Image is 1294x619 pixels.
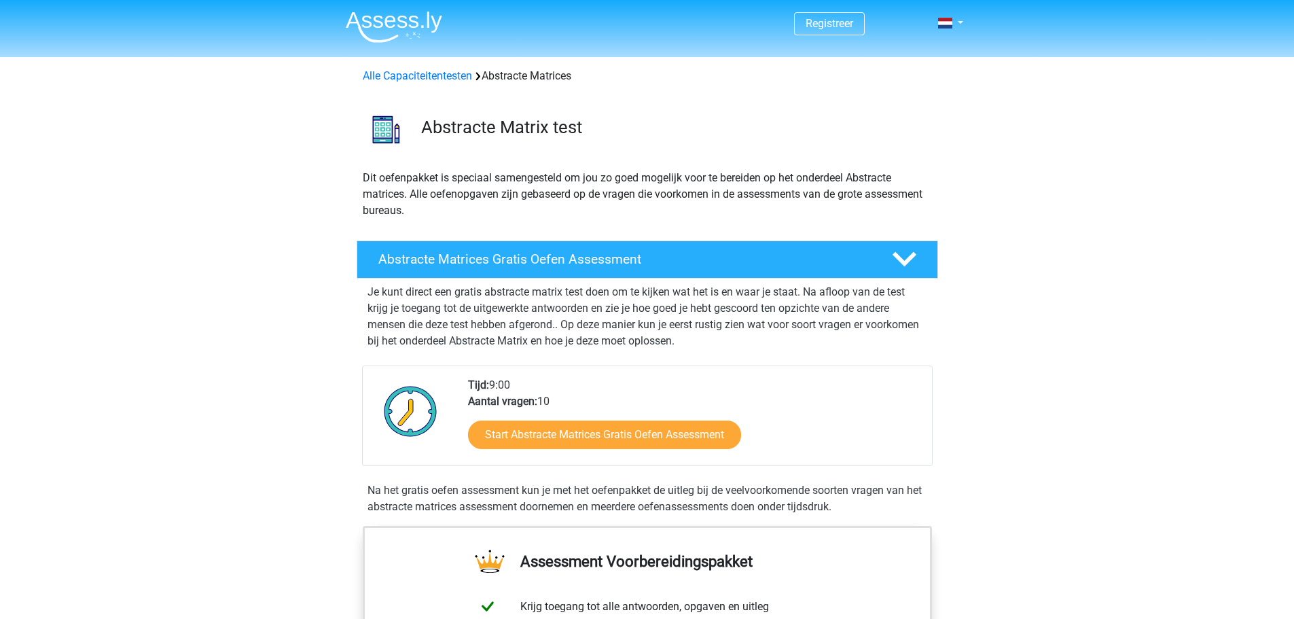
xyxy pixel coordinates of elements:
[806,17,853,30] a: Registreer
[346,11,442,43] img: Assessly
[357,68,937,84] div: Abstracte Matrices
[367,284,927,349] p: Je kunt direct een gratis abstracte matrix test doen om te kijken wat het is en waar je staat. Na...
[351,241,943,279] a: Abstracte Matrices Gratis Oefen Assessment
[468,421,741,449] a: Start Abstracte Matrices Gratis Oefen Assessment
[468,395,537,408] b: Aantal vragen:
[458,377,931,465] div: 9:00 10
[357,101,415,158] img: abstracte matrices
[363,69,472,82] a: Alle Capaciteitentesten
[363,170,932,219] p: Dit oefenpakket is speciaal samengesteld om jou zo goed mogelijk voor te bereiden op het onderdee...
[421,117,927,138] h3: Abstracte Matrix test
[468,378,489,391] b: Tijd:
[376,377,445,445] img: Klok
[362,482,933,515] div: Na het gratis oefen assessment kun je met het oefenpakket de uitleg bij de veelvoorkomende soorte...
[378,251,870,267] h4: Abstracte Matrices Gratis Oefen Assessment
